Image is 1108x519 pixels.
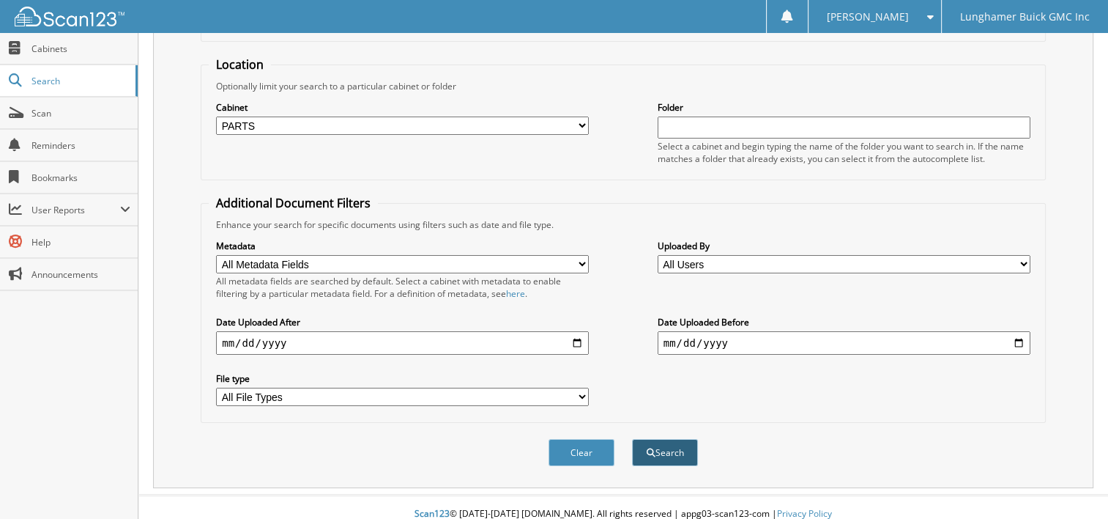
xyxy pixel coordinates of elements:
[216,101,589,114] label: Cabinet
[15,7,124,26] img: scan123-logo-white.svg
[216,316,589,328] label: Date Uploaded After
[209,80,1038,92] div: Optionally limit your search to a particular cabinet or folder
[658,140,1030,165] div: Select a cabinet and begin typing the name of the folder you want to search in. If the name match...
[632,439,698,466] button: Search
[31,43,130,55] span: Cabinets
[658,101,1030,114] label: Folder
[216,275,589,300] div: All metadata fields are searched by default. Select a cabinet with metadata to enable filtering b...
[1035,449,1108,519] iframe: Chat Widget
[827,12,909,21] span: [PERSON_NAME]
[658,240,1030,252] label: Uploaded By
[506,287,525,300] a: here
[209,195,378,211] legend: Additional Document Filters
[549,439,614,466] button: Clear
[31,139,130,152] span: Reminders
[31,75,128,87] span: Search
[209,218,1038,231] div: Enhance your search for specific documents using filters such as date and file type.
[31,268,130,281] span: Announcements
[31,172,130,184] span: Bookmarks
[960,12,1090,21] span: Lunghamer Buick GMC Inc
[658,331,1030,355] input: end
[31,107,130,119] span: Scan
[216,240,589,252] label: Metadata
[31,204,120,216] span: User Reports
[209,56,271,73] legend: Location
[31,236,130,249] span: Help
[216,372,589,385] label: File type
[216,331,589,355] input: start
[658,316,1030,328] label: Date Uploaded Before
